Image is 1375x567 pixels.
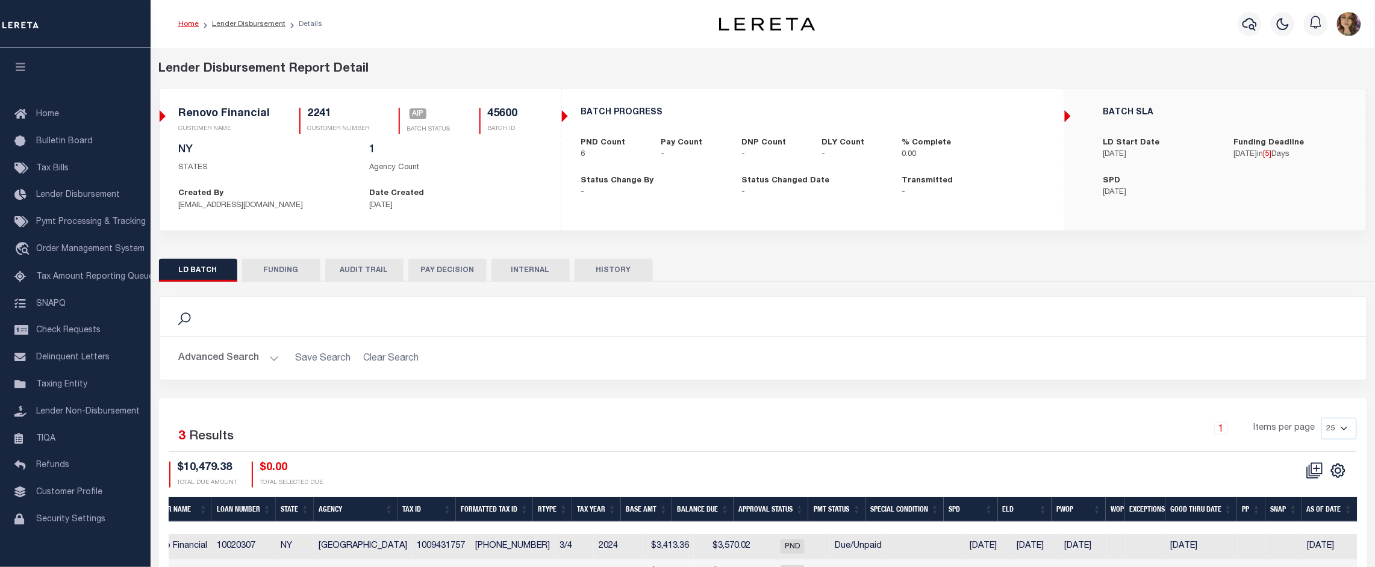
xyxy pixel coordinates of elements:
[178,20,199,28] a: Home
[190,427,234,447] label: Results
[369,144,542,157] h5: 1
[260,462,323,475] h4: $0.00
[260,479,323,488] p: TOTAL SELECTED DUE
[555,534,594,560] td: 3/4
[308,125,370,134] p: CUSTOMER NUMBER
[1165,497,1237,522] th: Good Thru Date: activate to sort column ascending
[594,534,643,560] td: 2024
[965,534,1012,560] td: [DATE]
[672,497,734,522] th: Balance Due: activate to sort column ascending
[1265,497,1302,522] th: Snap: activate to sort column ascending
[369,188,424,200] label: Date Created
[1215,422,1228,435] a: 1
[179,430,186,443] span: 3
[36,461,69,469] span: Refunds
[178,479,237,488] p: TOTAL DUE AMOUNT
[178,462,237,475] h4: $10,479.38
[179,125,270,134] p: CUSTOMER NAME
[276,534,314,560] td: NY
[488,108,518,121] h5: 45600
[1012,534,1059,560] td: [DATE]
[694,534,755,560] td: $3,570.02
[36,218,146,226] span: Pymt Processing & Tracking
[1237,497,1265,522] th: PP: activate to sort column ascending
[1059,534,1107,560] td: [DATE]
[179,188,224,200] label: Created By
[369,200,542,212] p: [DATE]
[575,259,653,282] button: HISTORY
[1106,497,1124,522] th: WOP
[1254,422,1315,435] span: Items per page
[36,488,102,497] span: Customer Profile
[643,534,694,560] td: $3,413.36
[533,497,572,522] th: RType: activate to sort column ascending
[835,542,882,550] span: Due/Unpaid
[398,497,457,522] th: Tax Id: activate to sort column ascending
[36,110,59,119] span: Home
[36,299,66,308] span: SNAPQ
[36,407,140,416] span: Lender Non-Disbursement
[902,187,1045,199] p: -
[572,497,621,522] th: Tax Year: activate to sort column ascending
[36,515,105,524] span: Security Settings
[308,108,370,121] h5: 2241
[902,175,953,187] label: Transmitted
[456,497,533,522] th: Formatted Tax Id: activate to sort column ascending
[741,187,884,199] p: -
[661,137,703,149] label: Pay Count
[325,259,404,282] button: AUDIT TRAIL
[581,175,654,187] label: Status Change By
[1234,150,1258,158] span: [DATE]
[36,164,69,173] span: Tax Bills
[1265,150,1270,158] span: 5
[1103,137,1160,149] label: LD Start Date
[407,125,451,134] p: BATCH STATUS
[741,175,829,187] label: Status Changed Date
[410,109,427,120] a: AIP
[179,162,352,174] p: STATES
[1302,497,1357,522] th: As of Date: activate to sort column ascending
[1103,149,1216,161] p: [DATE]
[902,149,964,161] p: 0.00
[1264,150,1272,158] span: [ ]
[212,534,276,560] td: 10020307
[242,259,320,282] button: FUNDING
[1166,534,1238,560] td: [DATE]
[369,162,542,174] p: Agency Count
[36,137,93,146] span: Bulletin Board
[410,108,427,119] span: AIP
[1103,175,1121,187] label: SPD
[661,149,723,161] p: -
[865,497,944,522] th: Special Condition: activate to sort column ascending
[1302,534,1357,560] td: [DATE]
[741,149,803,161] p: -
[1052,497,1106,522] th: PWOP: activate to sort column ascending
[159,259,237,282] button: LD BATCH
[285,19,322,29] li: Details
[408,259,487,282] button: PAY DECISION
[179,108,270,121] h5: Renovo Financial
[212,20,285,28] a: Lender Disbursement
[581,137,626,149] label: PND Count
[36,191,120,199] span: Lender Disbursement
[822,137,864,149] label: DLY Count
[1234,137,1305,149] label: Funding Deadline
[135,534,212,560] td: Renovo Financial
[212,497,276,522] th: Loan Number: activate to sort column ascending
[902,137,952,149] label: % Complete
[179,347,279,370] button: Advanced Search
[276,497,314,522] th: State: activate to sort column ascending
[412,534,470,560] td: 1009431757
[470,534,555,560] td: [PHONE_NUMBER]
[135,497,212,522] th: Customer Name: activate to sort column ascending
[314,534,412,560] td: [GEOGRAPHIC_DATA]
[491,259,570,282] button: INTERNAL
[36,380,87,389] span: Taxing Entity
[314,497,398,522] th: Agency: activate to sort column ascending
[1103,187,1216,199] p: [DATE]
[179,200,352,212] p: [EMAIL_ADDRESS][DOMAIN_NAME]
[1124,497,1165,522] th: Exceptions
[808,497,865,522] th: Pmt Status: activate to sort column ascending
[488,125,518,134] p: BATCH ID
